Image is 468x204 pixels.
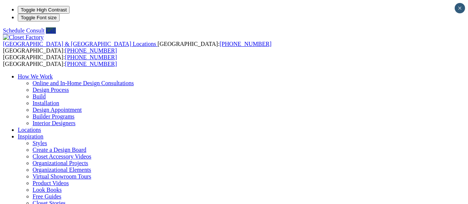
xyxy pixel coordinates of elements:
button: Toggle Font size [18,14,60,21]
a: Interior Designers [33,120,75,126]
a: Locations [18,127,41,133]
span: Toggle Font size [21,15,57,20]
a: Product Videos [33,180,69,186]
a: Builder Programs [33,113,74,120]
a: Organizational Elements [33,167,91,173]
a: Organizational Projects [33,160,88,166]
a: Call [46,27,56,34]
a: Virtual Showroom Tours [33,173,91,180]
a: [PHONE_NUMBER] [65,54,117,60]
button: Toggle High Contrast [18,6,70,14]
a: [GEOGRAPHIC_DATA] & [GEOGRAPHIC_DATA] Locations [3,41,158,47]
a: Design Process [33,87,69,93]
a: How We Work [18,73,53,80]
a: Inspiration [18,133,43,140]
a: Look Books [33,187,62,193]
a: [PHONE_NUMBER] [219,41,271,47]
a: Installation [33,100,59,106]
a: Online and In-Home Design Consultations [33,80,134,86]
span: [GEOGRAPHIC_DATA]: [GEOGRAPHIC_DATA]: [3,54,117,67]
a: [PHONE_NUMBER] [65,61,117,67]
a: Create a Design Board [33,147,86,153]
a: Design Appointment [33,107,82,113]
img: Closet Factory [3,34,44,41]
a: Schedule Consult [3,27,44,34]
a: Free Guides [33,193,61,200]
span: Toggle High Contrast [21,7,67,13]
a: Build [33,93,46,100]
a: Styles [33,140,47,146]
span: [GEOGRAPHIC_DATA]: [GEOGRAPHIC_DATA]: [3,41,272,54]
button: Close [455,3,465,13]
span: [GEOGRAPHIC_DATA] & [GEOGRAPHIC_DATA] Locations [3,41,156,47]
a: Closet Accessory Videos [33,153,91,160]
a: [PHONE_NUMBER] [65,47,117,54]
